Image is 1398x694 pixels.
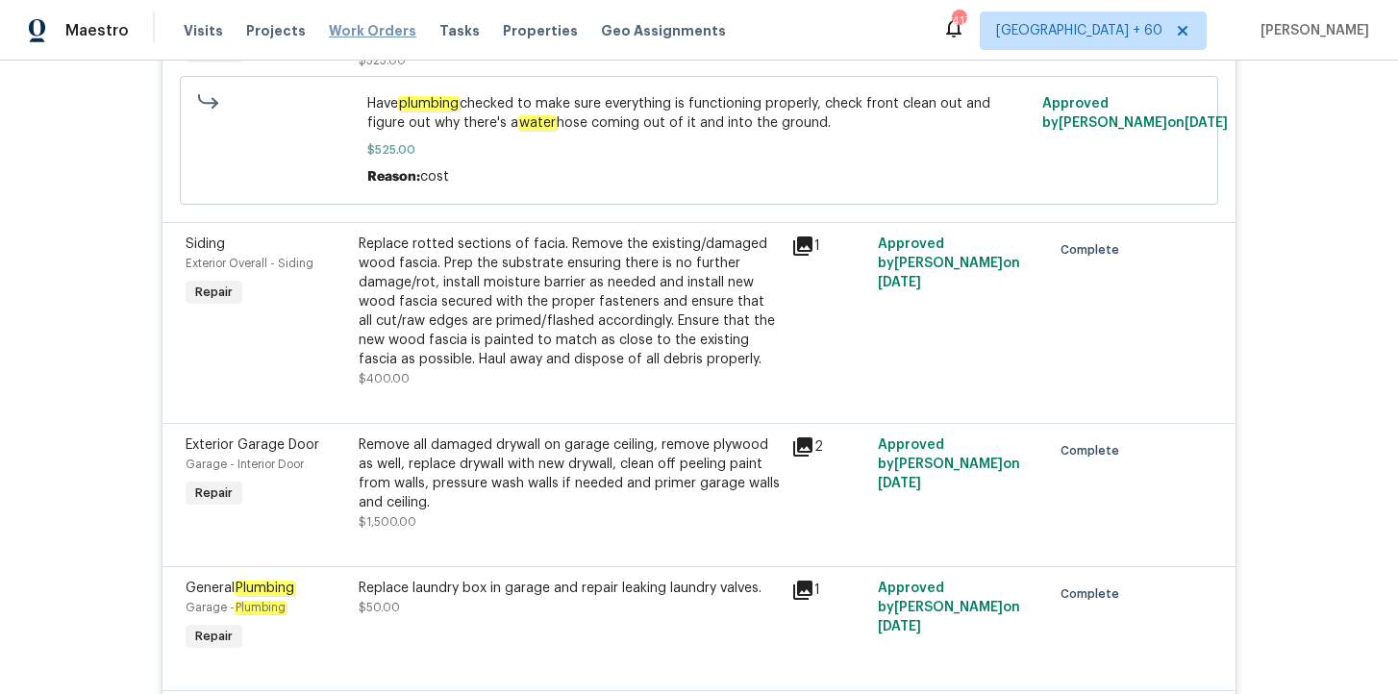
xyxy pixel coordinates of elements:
span: Reason: [367,170,420,184]
span: $1,500.00 [359,516,416,528]
span: [PERSON_NAME] [1253,21,1369,40]
em: Plumbing [235,581,295,596]
span: cost [420,170,449,184]
div: 2 [791,435,866,459]
span: [DATE] [1185,116,1228,130]
span: Properties [503,21,578,40]
span: Projects [246,21,306,40]
span: Tasks [439,24,480,37]
span: Garage - Interior Door [186,459,304,470]
span: Work Orders [329,21,416,40]
span: Visits [184,21,223,40]
div: Replace rotted sections of facia. Remove the existing/damaged wood fascia. Prep the substrate ens... [359,235,780,369]
span: Garage - [186,602,287,613]
em: plumbing [398,96,460,112]
div: Replace laundry box in garage and repair leaking laundry valves. [359,579,780,598]
span: Repair [187,627,240,646]
span: $400.00 [359,373,410,384]
div: Remove all damaged drywall on garage ceiling, remove plywood as well, replace drywall with new dr... [359,435,780,512]
span: Repair [187,283,240,302]
span: $525.00 [359,55,406,66]
span: Have checked to make sure everything is functioning properly, check front clean out and figure ou... [367,94,1032,133]
em: Plumbing [235,601,287,614]
span: [DATE] [878,276,921,289]
span: General [186,581,295,596]
div: 1 [791,579,866,602]
span: Exterior Garage Door [186,438,319,452]
em: water [518,115,557,131]
span: $525.00 [367,140,1032,160]
span: Complete [1061,584,1127,604]
span: Approved by [PERSON_NAME] on [1042,97,1228,130]
span: $50.00 [359,602,400,613]
span: [GEOGRAPHIC_DATA] + 60 [996,21,1162,40]
span: Maestro [65,21,129,40]
span: Geo Assignments [601,21,726,40]
span: Approved by [PERSON_NAME] on [878,582,1020,633]
span: Siding [186,237,225,251]
span: [DATE] [878,477,921,490]
span: Approved by [PERSON_NAME] on [878,438,1020,490]
span: Repair [187,483,240,503]
span: Approved by [PERSON_NAME] on [878,237,1020,289]
span: Complete [1061,441,1127,460]
div: 1 [791,235,866,258]
span: Exterior Overall - Siding [186,258,313,269]
span: [DATE] [878,620,921,633]
span: Complete [1061,240,1127,260]
div: 417 [952,12,965,31]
